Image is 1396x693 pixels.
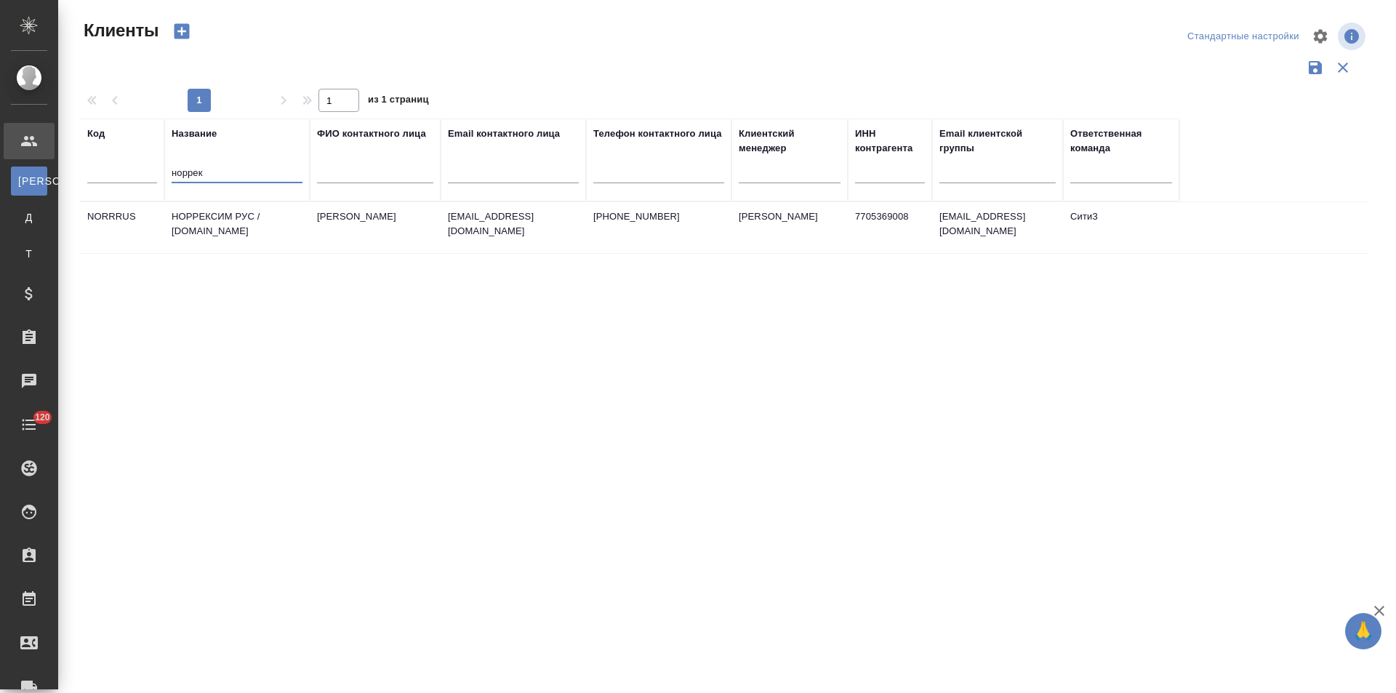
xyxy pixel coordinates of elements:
span: Д [18,210,40,225]
div: split button [1184,25,1303,48]
button: 🙏 [1345,613,1381,649]
button: Сбросить фильтры [1329,54,1357,81]
div: Email контактного лица [448,127,560,141]
td: НОРРЕКСИМ РУС / [DOMAIN_NAME] [164,202,310,253]
td: [PERSON_NAME] [310,202,441,253]
div: ИНН контрагента [855,127,925,156]
span: из 1 страниц [368,91,429,112]
div: Код [87,127,105,141]
a: Д [11,203,47,232]
a: Т [11,239,47,268]
span: [PERSON_NAME] [18,174,40,188]
span: 120 [26,410,59,425]
button: Создать [164,19,199,44]
div: Телефон контактного лица [593,127,722,141]
p: [EMAIL_ADDRESS][DOMAIN_NAME] [448,209,579,239]
a: [PERSON_NAME] [11,167,47,196]
div: Клиентский менеджер [739,127,841,156]
div: Название [172,127,217,141]
td: Сити3 [1063,202,1179,253]
a: 120 [4,406,55,443]
span: 🙏 [1351,616,1376,646]
button: Сохранить фильтры [1301,54,1329,81]
div: Email клиентской группы [939,127,1056,156]
span: Т [18,247,40,261]
div: Ответственная команда [1070,127,1172,156]
span: Клиенты [80,19,159,42]
td: 7705369008 [848,202,932,253]
div: ФИО контактного лица [317,127,426,141]
span: Настроить таблицу [1303,19,1338,54]
td: [EMAIL_ADDRESS][DOMAIN_NAME] [932,202,1063,253]
span: Посмотреть информацию [1338,23,1368,50]
p: [PHONE_NUMBER] [593,209,724,224]
td: [PERSON_NAME] [731,202,848,253]
td: NORRRUS [80,202,164,253]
